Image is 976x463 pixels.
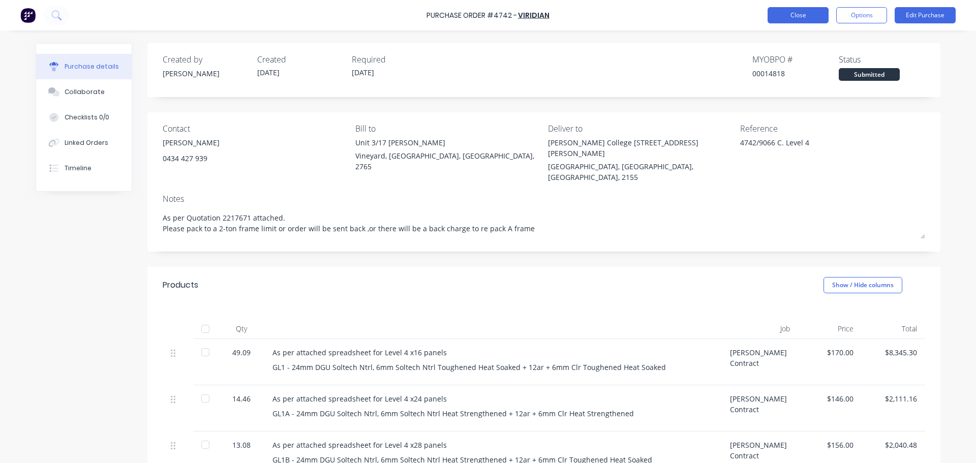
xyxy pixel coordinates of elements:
div: 49.09 [227,347,256,358]
div: As per attached spreadsheet for Level 4 x28 panels [272,440,714,450]
div: Deliver to [548,122,733,135]
div: Price [798,319,862,339]
div: Created [257,53,344,66]
div: Created by [163,53,249,66]
div: 0434 427 939 [163,153,220,164]
div: $156.00 [806,440,853,450]
div: [PERSON_NAME] [163,68,249,79]
button: Options [836,7,887,23]
div: Contact [163,122,348,135]
button: Timeline [36,156,132,181]
button: Edit Purchase [895,7,956,23]
div: Job [722,319,798,339]
div: Checklists 0/0 [65,113,109,122]
img: Factory [20,8,36,23]
div: [PERSON_NAME] [163,137,220,148]
div: 14.46 [227,393,256,404]
div: Linked Orders [65,138,108,147]
button: Close [768,7,829,23]
div: Notes [163,193,925,205]
button: Linked Orders [36,130,132,156]
div: [PERSON_NAME] Contract [722,385,798,431]
div: GL1A - 24mm DGU Soltech Ntrl, 6mm Soltech Ntrl Heat Strengthened + 12ar + 6mm Clr Heat Strengthened [272,408,714,419]
div: Submitted [839,68,900,81]
div: $8,345.30 [870,347,917,358]
div: $2,040.48 [870,440,917,450]
div: [PERSON_NAME] College [STREET_ADDRESS][PERSON_NAME] [548,137,733,159]
div: Bill to [355,122,540,135]
div: Required [352,53,438,66]
div: Timeline [65,164,91,173]
div: Products [163,279,198,291]
div: Reference [740,122,925,135]
div: 13.08 [227,440,256,450]
div: Purchase Order #4742 - [426,10,517,21]
div: $2,111.16 [870,393,917,404]
button: Collaborate [36,79,132,105]
button: Purchase details [36,54,132,79]
div: As per attached spreadsheet for Level 4 x24 panels [272,393,714,404]
div: As per attached spreadsheet for Level 4 x16 panels [272,347,714,358]
div: MYOB PO # [752,53,839,66]
a: Viridian [518,10,550,20]
div: Qty [219,319,264,339]
div: Unit 3/17 [PERSON_NAME] [355,137,540,148]
div: Total [862,319,925,339]
button: Show / Hide columns [823,277,902,293]
div: $146.00 [806,393,853,404]
div: Collaborate [65,87,105,97]
textarea: 4742/9066 C. Level 4 [740,137,867,160]
div: $170.00 [806,347,853,358]
div: Purchase details [65,62,119,71]
div: 00014818 [752,68,839,79]
div: Vineyard, [GEOGRAPHIC_DATA], [GEOGRAPHIC_DATA], 2765 [355,150,540,172]
div: GL1 - 24mm DGU Soltech Ntrl, 6mm Soltech Ntrl Toughened Heat Soaked + 12ar + 6mm Clr Toughened He... [272,362,714,373]
div: [GEOGRAPHIC_DATA], [GEOGRAPHIC_DATA], [GEOGRAPHIC_DATA], 2155 [548,161,733,182]
button: Checklists 0/0 [36,105,132,130]
div: Status [839,53,925,66]
div: [PERSON_NAME] Contract [722,339,798,385]
textarea: As per Quotation 2217671 attached. Please pack to a 2-ton frame limit or order will be sent back ... [163,207,925,239]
